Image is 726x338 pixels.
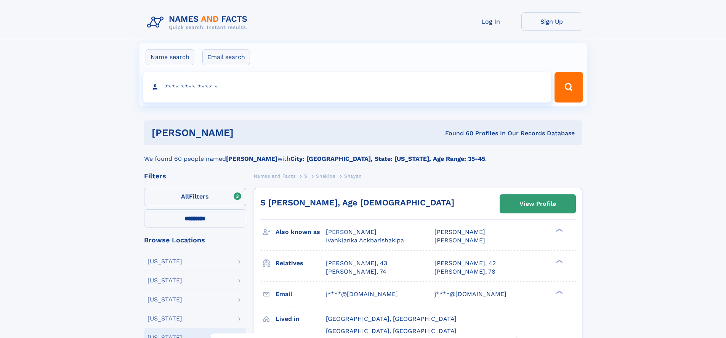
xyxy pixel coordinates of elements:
[519,195,556,213] div: View Profile
[339,129,575,138] div: Found 60 Profiles In Our Records Database
[144,173,246,179] div: Filters
[147,258,182,264] div: [US_STATE]
[326,268,386,276] a: [PERSON_NAME], 74
[276,312,326,325] h3: Lived in
[326,315,457,322] span: [GEOGRAPHIC_DATA], [GEOGRAPHIC_DATA]
[326,228,377,235] span: [PERSON_NAME]
[147,316,182,322] div: [US_STATE]
[146,49,194,65] label: Name search
[554,228,563,233] div: ❯
[304,171,308,181] a: S
[226,155,277,162] b: [PERSON_NAME]
[202,49,250,65] label: Email search
[276,257,326,270] h3: Relatives
[147,277,182,284] div: [US_STATE]
[326,259,387,268] a: [PERSON_NAME], 43
[316,173,335,179] span: Shakiba
[521,12,582,31] a: Sign Up
[144,145,582,163] div: We found 60 people named with .
[326,237,404,244] span: Ivanklanka Ackbarishakipa
[434,237,485,244] span: [PERSON_NAME]
[554,259,563,264] div: ❯
[144,237,246,243] div: Browse Locations
[144,188,246,206] label: Filters
[143,72,551,103] input: search input
[181,193,189,200] span: All
[276,226,326,239] h3: Also known as
[147,296,182,303] div: [US_STATE]
[554,290,563,295] div: ❯
[290,155,485,162] b: City: [GEOGRAPHIC_DATA], State: [US_STATE], Age Range: 35-45
[460,12,521,31] a: Log In
[254,171,296,181] a: Names and Facts
[326,327,457,335] span: [GEOGRAPHIC_DATA], [GEOGRAPHIC_DATA]
[304,173,308,179] span: S
[316,171,335,181] a: Shakiba
[260,198,454,207] a: S [PERSON_NAME], Age [DEMOGRAPHIC_DATA]
[434,259,496,268] a: [PERSON_NAME], 42
[434,228,485,235] span: [PERSON_NAME]
[152,128,340,138] h1: [PERSON_NAME]
[144,12,254,33] img: Logo Names and Facts
[555,72,583,103] button: Search Button
[434,268,495,276] a: [PERSON_NAME], 78
[276,288,326,301] h3: Email
[500,195,575,213] a: View Profile
[344,173,362,179] span: Shayan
